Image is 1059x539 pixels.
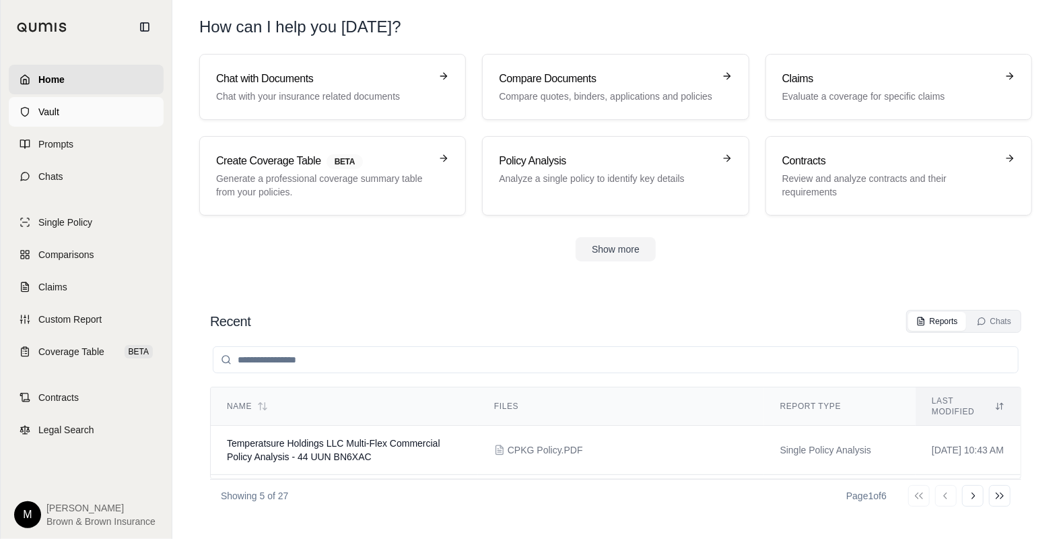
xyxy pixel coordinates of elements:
h3: Create Coverage Table [216,153,430,169]
span: Legal Search [38,423,94,437]
div: Last modified [932,395,1004,417]
h2: Recent [210,312,250,331]
button: Collapse sidebar [134,16,156,38]
a: Create Coverage TableBETAGenerate a professional coverage summary table from your policies. [199,136,466,216]
div: Reports [916,316,958,327]
p: Review and analyze contracts and their requirements [782,172,996,199]
span: BETA [327,154,363,169]
span: Coverage Table [38,345,104,358]
a: ClaimsEvaluate a coverage for specific claims [765,54,1032,120]
span: BETA [125,345,153,358]
a: Comparisons [9,240,164,269]
h3: Contracts [782,153,996,169]
span: Brown & Brown Insurance [46,515,156,528]
a: Claims [9,272,164,302]
a: Vault [9,97,164,127]
a: Contracts [9,383,164,412]
a: Coverage TableBETA [9,337,164,367]
h3: Compare Documents [499,71,713,87]
span: Single Policy [38,216,92,229]
button: Show more [576,237,656,261]
td: Single Policy Analysis [764,475,916,524]
p: Showing 5 of 27 [221,489,288,503]
th: Files [478,387,764,426]
a: Prompts [9,129,164,159]
a: Chat with DocumentsChat with your insurance related documents [199,54,466,120]
p: Generate a professional coverage summary table from your policies. [216,172,430,199]
span: Prompts [38,137,73,151]
h3: Chat with Documents [216,71,430,87]
div: M [14,501,41,528]
p: Chat with your insurance related documents [216,90,430,103]
button: Reports [908,312,966,331]
h3: Policy Analysis [499,153,713,169]
a: Legal Search [9,415,164,445]
td: [DATE] 09:17 AM [916,475,1021,524]
a: Compare DocumentsCompare quotes, binders, applications and policies [482,54,749,120]
a: Custom Report [9,305,164,334]
span: Comparisons [38,248,94,261]
td: [DATE] 10:43 AM [916,426,1021,475]
a: Single Policy [9,208,164,237]
th: Report Type [764,387,916,426]
span: Custom Report [38,313,102,326]
img: Qumis Logo [17,22,67,32]
span: Chats [38,170,63,183]
span: Contracts [38,391,79,404]
h1: How can I help you [DATE]? [199,16,1032,38]
span: Temperatsure Holdings LLC Multi-Flex Commercial Policy Analysis - 44 UUN BN6XAC [227,438,440,462]
a: Home [9,65,164,94]
div: Page 1 of 6 [846,489,887,503]
span: Vault [38,105,59,119]
h3: Claims [782,71,996,87]
div: Name [227,401,462,412]
p: Evaluate a coverage for specific claims [782,90,996,103]
span: [PERSON_NAME] [46,501,156,515]
a: Chats [9,162,164,191]
span: CPKG Policy.PDF [508,443,583,457]
p: Analyze a single policy to identify key details [499,172,713,185]
button: Chats [969,312,1019,331]
span: Home [38,73,65,86]
td: Single Policy Analysis [764,426,916,475]
a: ContractsReview and analyze contracts and their requirements [765,136,1032,216]
p: Compare quotes, binders, applications and policies [499,90,713,103]
div: Chats [977,316,1011,327]
span: Claims [38,280,67,294]
a: Policy AnalysisAnalyze a single policy to identify key details [482,136,749,216]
